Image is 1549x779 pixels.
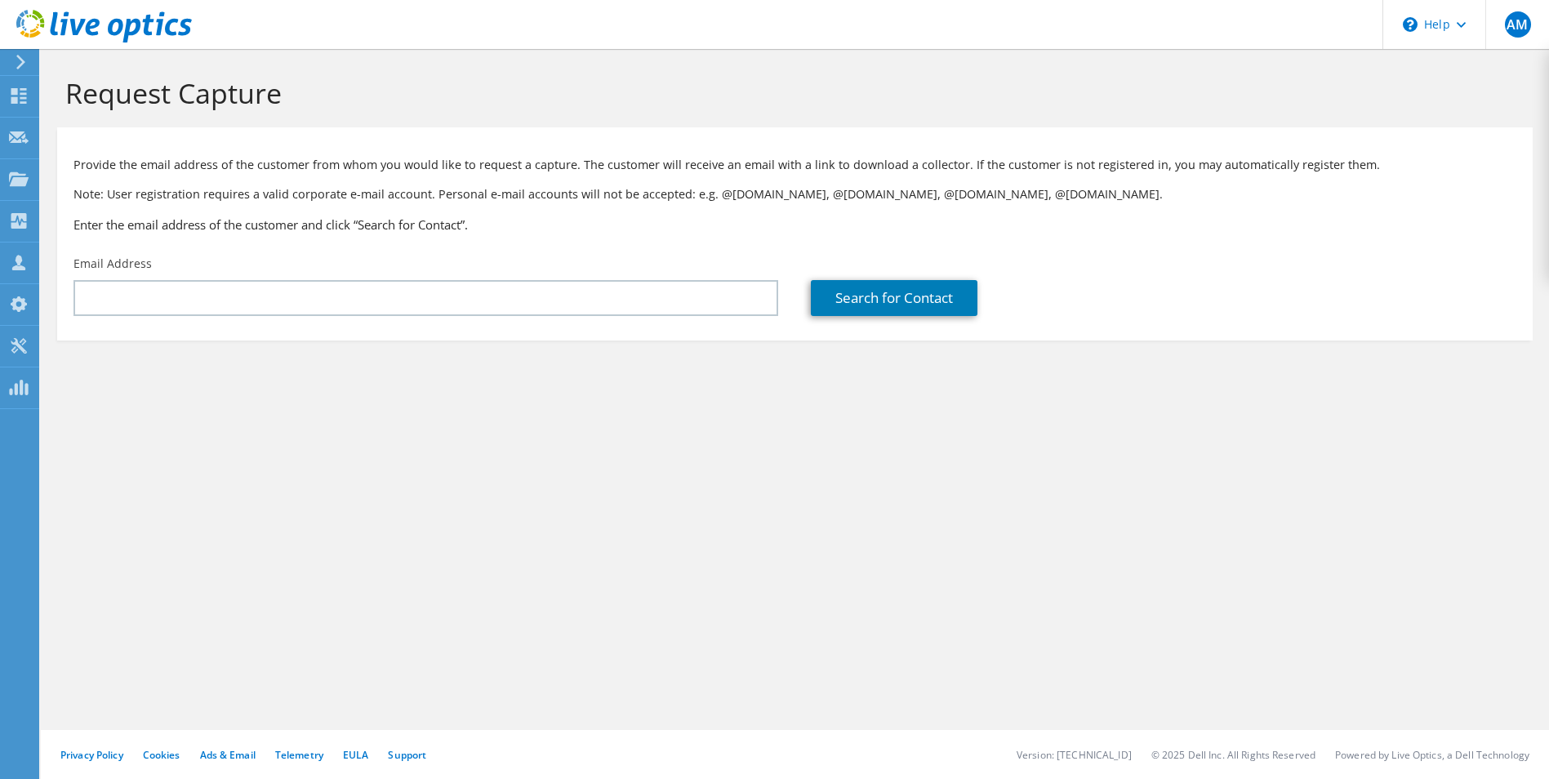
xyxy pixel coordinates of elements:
li: Powered by Live Optics, a Dell Technology [1335,748,1529,762]
a: Telemetry [275,748,323,762]
label: Email Address [73,256,152,272]
p: Note: User registration requires a valid corporate e-mail account. Personal e-mail accounts will ... [73,185,1516,203]
span: AM [1505,11,1531,38]
a: Privacy Policy [60,748,123,762]
a: Search for Contact [811,280,977,316]
li: Version: [TECHNICAL_ID] [1017,748,1132,762]
a: Cookies [143,748,180,762]
li: © 2025 Dell Inc. All Rights Reserved [1151,748,1315,762]
h1: Request Capture [65,76,1516,110]
h3: Enter the email address of the customer and click “Search for Contact”. [73,216,1516,234]
svg: \n [1403,17,1418,32]
p: Provide the email address of the customer from whom you would like to request a capture. The cust... [73,156,1516,174]
a: Ads & Email [200,748,256,762]
a: Support [388,748,426,762]
a: EULA [343,748,368,762]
